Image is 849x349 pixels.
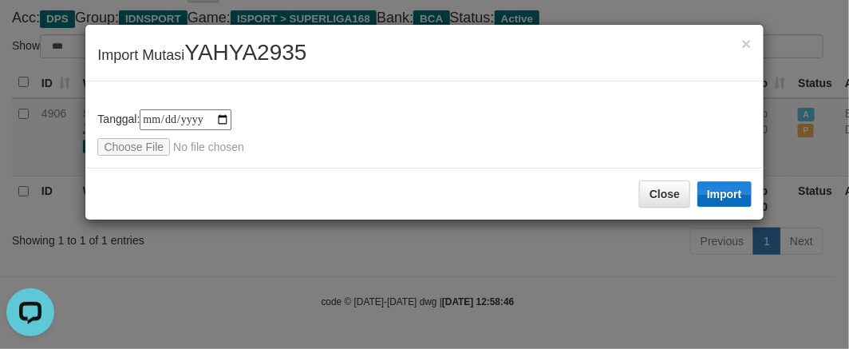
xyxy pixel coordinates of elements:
span: × [741,34,751,53]
button: Close [741,35,751,52]
div: Tanggal: [97,109,751,156]
button: Open LiveChat chat widget [6,6,54,54]
button: Close [639,180,690,208]
button: Import [697,181,752,207]
span: Import Mutasi [97,47,306,63]
span: YAHYA2935 [184,40,306,65]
